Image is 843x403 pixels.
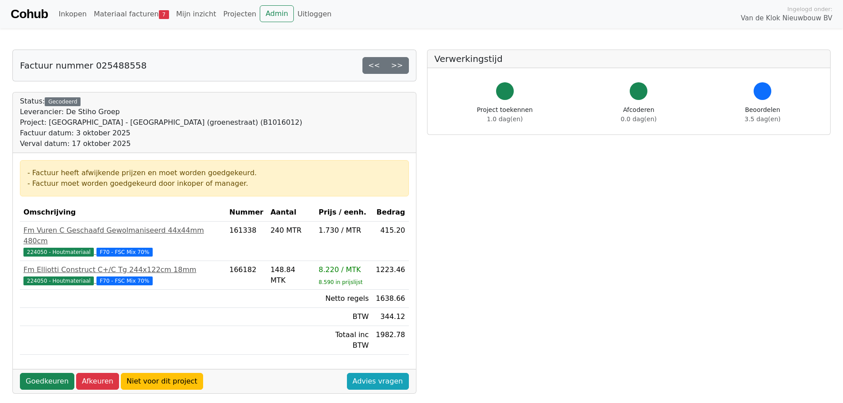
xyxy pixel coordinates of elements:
div: 240 MTR [270,225,312,236]
div: - Factuur heeft afwijkende prijzen en moet worden goedgekeurd. [27,168,401,178]
span: 1.0 dag(en) [487,115,523,123]
a: Advies vragen [347,373,409,390]
div: Verval datum: 17 oktober 2025 [20,138,302,149]
a: Fm Elliotti Construct C+/C Tg 244x122cm 18mm224050 - Houtmateriaal F70 - FSC Mix 70% [23,265,222,286]
th: Bedrag [372,203,408,222]
span: 224050 - Houtmateriaal [23,276,94,285]
div: Fm Vuren C Geschaafd Gewolmaniseerd 44x44mm 480cm [23,225,222,246]
div: Afcoderen [621,105,657,124]
div: 8.220 / MTK [319,265,369,275]
td: 1223.46 [372,261,408,290]
th: Omschrijving [20,203,226,222]
td: 415.20 [372,222,408,261]
a: Cohub [11,4,48,25]
span: Ingelogd onder: [787,5,832,13]
a: Projecten [219,5,260,23]
div: Status: [20,96,302,149]
td: 166182 [226,261,267,290]
td: BTW [315,308,372,326]
a: << [362,57,386,74]
sub: 8.590 in prijslijst [319,279,362,285]
a: Uitloggen [294,5,335,23]
span: F70 - FSC Mix 70% [96,276,153,285]
div: Fm Elliotti Construct C+/C Tg 244x122cm 18mm [23,265,222,275]
a: Mijn inzicht [173,5,220,23]
div: Factuur datum: 3 oktober 2025 [20,128,302,138]
td: Totaal inc BTW [315,326,372,355]
td: 344.12 [372,308,408,326]
h5: Verwerkingstijd [435,54,824,64]
span: 224050 - Houtmateriaal [23,248,94,257]
a: Niet voor dit project [121,373,203,390]
span: F70 - FSC Mix 70% [96,248,153,257]
th: Nummer [226,203,267,222]
div: 1.730 / MTR [319,225,369,236]
span: 0.0 dag(en) [621,115,657,123]
th: Prijs / eenh. [315,203,372,222]
h5: Factuur nummer 025488558 [20,60,146,71]
a: >> [385,57,409,74]
a: Afkeuren [76,373,119,390]
a: Goedkeuren [20,373,74,390]
a: Admin [260,5,294,22]
td: 161338 [226,222,267,261]
div: Gecodeerd [45,97,81,106]
div: Leverancier: De Stiho Groep [20,107,302,117]
span: 3.5 dag(en) [745,115,781,123]
td: Netto regels [315,290,372,308]
span: Van de Klok Nieuwbouw BV [741,13,832,23]
a: Materiaal facturen7 [90,5,173,23]
div: Project: [GEOGRAPHIC_DATA] - [GEOGRAPHIC_DATA] (groenestraat) (B1016012) [20,117,302,128]
span: 7 [159,10,169,19]
div: Beoordelen [745,105,781,124]
td: 1638.66 [372,290,408,308]
th: Aantal [267,203,315,222]
td: 1982.78 [372,326,408,355]
div: Project toekennen [477,105,533,124]
a: Inkopen [55,5,90,23]
div: 148.84 MTK [270,265,312,286]
a: Fm Vuren C Geschaafd Gewolmaniseerd 44x44mm 480cm224050 - Houtmateriaal F70 - FSC Mix 70% [23,225,222,257]
div: - Factuur moet worden goedgekeurd door inkoper of manager. [27,178,401,189]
